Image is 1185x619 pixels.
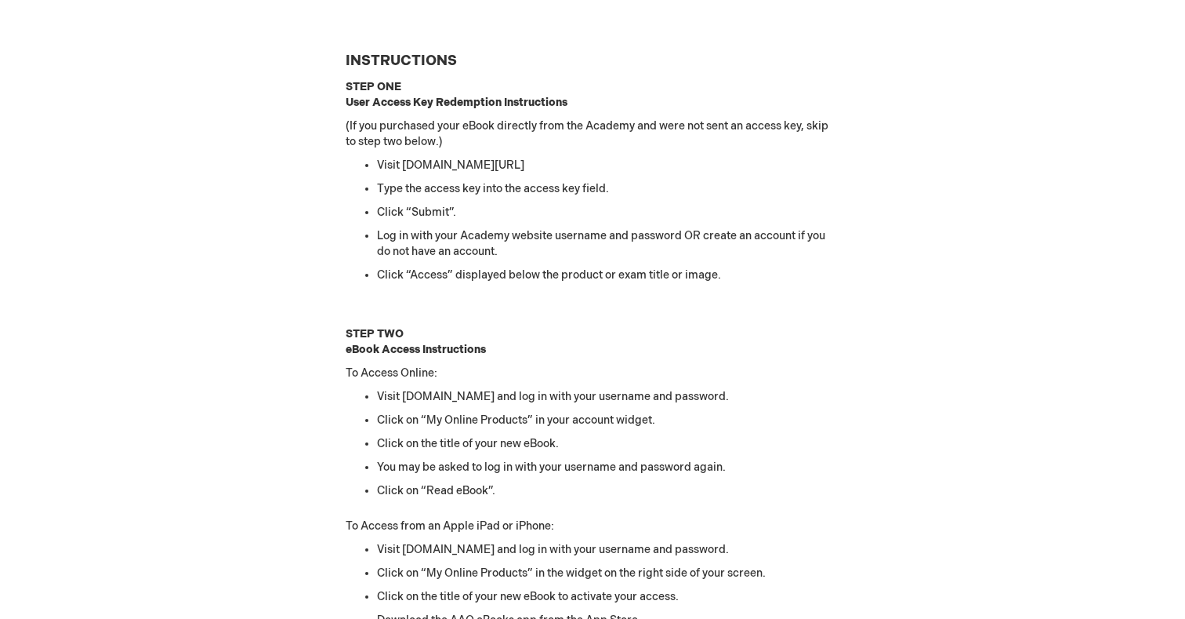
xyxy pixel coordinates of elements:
[346,327,404,340] strong: STEP TWO
[377,589,839,605] li: Click on the title of your new eBook to activate your access.
[346,80,401,93] strong: STEP ONE
[377,181,839,197] li: Type the access key into the access key field.
[377,542,839,558] li: Visit [DOMAIN_NAME] and log in with your username and password.
[377,268,839,283] li: Click “Access” displayed below the product or exam title or image.
[377,413,839,428] li: Click on “My Online Products” in your account widget.
[377,483,839,499] li: Click on “Read eBook”.
[377,566,839,581] li: Click on “My Online Products” in the widget on the right side of your screen.
[377,436,839,452] li: Click on the title of your new eBook.
[377,228,839,260] li: Log in with your Academy website username and password OR create an account if you do not have an...
[346,519,839,534] p: To Access from an Apple iPad or iPhone:
[346,118,839,150] p: (If you purchased your eBook directly from the Academy and were not sent an access key, skip to s...
[346,366,839,381] p: To Access Online:
[346,53,457,69] strong: INSTRUCTIONS
[346,96,567,109] strong: User Access Key Redemption Instructions
[346,343,486,356] strong: eBook Access Instructions
[377,460,839,475] li: You may be asked to log in with your username and password again.
[377,389,839,405] li: Visit [DOMAIN_NAME] and log in with your username and password.
[377,158,839,173] li: Visit [DOMAIN_NAME][URL]
[377,205,839,220] li: Click “Submit”.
